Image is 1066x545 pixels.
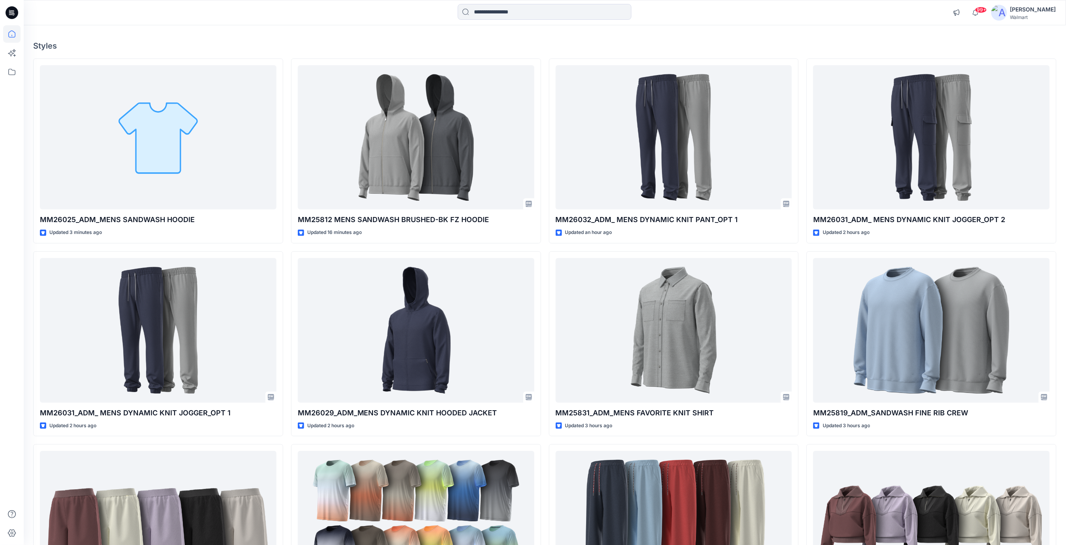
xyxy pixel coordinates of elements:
[298,258,534,403] a: MM26029_ADM_MENS DYNAMIC KNIT HOODED JACKET
[813,214,1050,225] p: MM26031_ADM_ MENS DYNAMIC KNIT JOGGER_OPT 2
[813,65,1050,210] a: MM26031_ADM_ MENS DYNAMIC KNIT JOGGER_OPT 2
[823,228,870,237] p: Updated 2 hours ago
[813,258,1050,403] a: MM25819_ADM_SANDWASH FINE RIB CREW
[40,214,276,225] p: MM26025_ADM_MENS SANDWASH HOODIE
[991,5,1007,21] img: avatar
[565,422,613,430] p: Updated 3 hours ago
[307,422,354,430] p: Updated 2 hours ago
[556,258,792,403] a: MM25831_ADM_MENS FAVORITE KNIT SHIRT
[49,422,96,430] p: Updated 2 hours ago
[40,407,276,419] p: MM26031_ADM_ MENS DYNAMIC KNIT JOGGER_OPT 1
[298,407,534,419] p: MM26029_ADM_MENS DYNAMIC KNIT HOODED JACKET
[556,214,792,225] p: MM26032_ADM_ MENS DYNAMIC KNIT PANT_OPT 1
[813,407,1050,419] p: MM25819_ADM_SANDWASH FINE RIB CREW
[975,7,987,13] span: 99+
[298,65,534,210] a: MM25812 MENS SANDWASH BRUSHED-BK FZ HOODIE
[298,214,534,225] p: MM25812 MENS SANDWASH BRUSHED-BK FZ HOODIE
[307,228,362,237] p: Updated 16 minutes ago
[40,258,276,403] a: MM26031_ADM_ MENS DYNAMIC KNIT JOGGER_OPT 1
[556,407,792,419] p: MM25831_ADM_MENS FAVORITE KNIT SHIRT
[40,65,276,210] a: MM26025_ADM_MENS SANDWASH HOODIE
[823,422,870,430] p: Updated 3 hours ago
[1010,5,1056,14] div: [PERSON_NAME]
[565,228,612,237] p: Updated an hour ago
[49,228,102,237] p: Updated 3 minutes ago
[33,41,1057,51] h4: Styles
[556,65,792,210] a: MM26032_ADM_ MENS DYNAMIC KNIT PANT_OPT 1
[1010,14,1056,20] div: Walmart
